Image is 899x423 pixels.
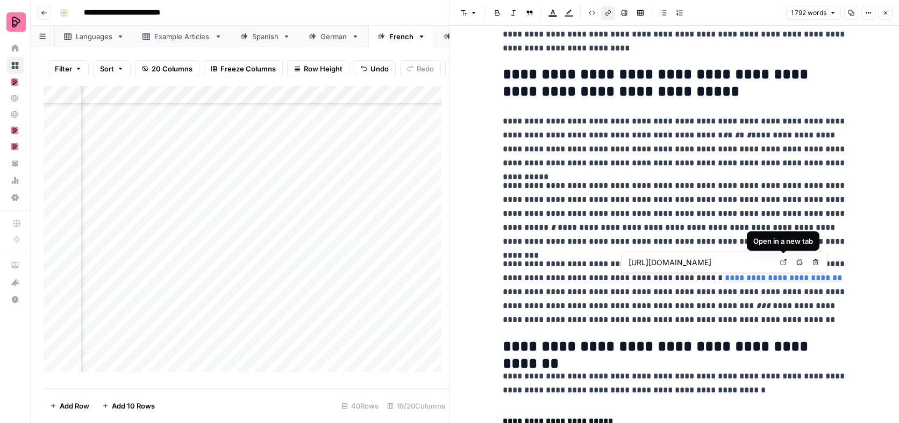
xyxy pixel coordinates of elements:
[48,60,89,77] button: Filter
[6,155,24,172] a: Your Data
[370,63,389,74] span: Undo
[6,291,24,308] button: Help + Support
[231,26,299,47] a: Spanish
[753,236,813,246] div: Open in a new tab
[55,26,133,47] a: Languages
[135,60,199,77] button: 20 Columns
[44,397,96,414] button: Add Row
[96,397,161,414] button: Add 10 Rows
[389,31,413,42] div: French
[6,12,26,32] img: Preply Logo
[383,397,449,414] div: 19/20 Columns
[6,257,24,274] a: AirOps Academy
[93,60,131,77] button: Sort
[220,63,276,74] span: Freeze Columns
[133,26,231,47] a: Example Articles
[337,397,383,414] div: 40 Rows
[55,63,72,74] span: Filter
[6,57,24,74] a: Browse
[299,26,368,47] a: German
[152,63,192,74] span: 20 Columns
[100,63,114,74] span: Sort
[434,26,498,47] a: Arabic
[6,274,24,291] button: What's new?
[6,189,24,206] a: Settings
[6,172,24,189] a: Usage
[154,31,210,42] div: Example Articles
[400,60,441,77] button: Redo
[6,40,24,57] a: Home
[252,31,279,42] div: Spanish
[354,60,396,77] button: Undo
[11,127,18,134] img: mhz6d65ffplwgtj76gcfkrq5icux
[204,60,283,77] button: Freeze Columns
[6,9,24,35] button: Workspace: Preply
[112,400,155,411] span: Add 10 Rows
[76,31,112,42] div: Languages
[11,143,18,150] img: mhz6d65ffplwgtj76gcfkrq5icux
[417,63,434,74] span: Redo
[368,26,434,47] a: French
[786,6,841,20] button: 1 792 words
[60,400,89,411] span: Add Row
[287,60,349,77] button: Row Height
[304,63,343,74] span: Row Height
[791,8,826,18] span: 1 792 words
[7,274,23,290] div: What's new?
[11,78,18,86] img: mhz6d65ffplwgtj76gcfkrq5icux
[320,31,347,42] div: German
